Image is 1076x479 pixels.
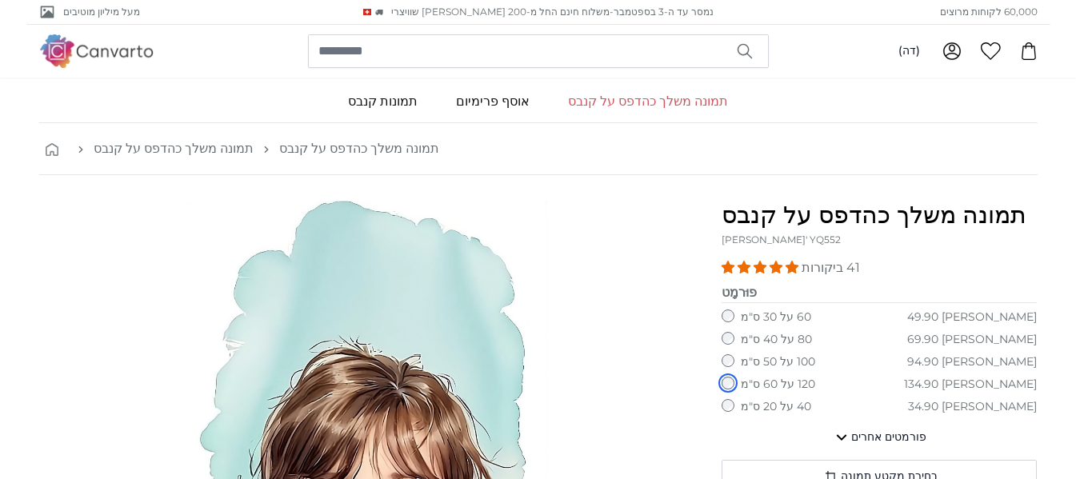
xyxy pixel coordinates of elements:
font: נמסר עד ה-3 בספטמבר [614,6,714,18]
a: אוסף פרימיום [437,81,549,122]
img: קנברטו [39,34,154,67]
font: אוסף פרימיום [456,94,530,109]
font: 34.90 [PERSON_NAME] [908,399,1037,413]
font: פוּרמָט [722,285,757,300]
button: (דה) [886,37,933,66]
a: תמונה משלך כהדפס על קנבס [94,139,254,158]
font: 120 על 60 ס"מ [741,377,815,391]
img: שוויץ [363,9,371,15]
font: 49.90 [PERSON_NAME] [907,309,1037,324]
span: 4.98 כוכבים [722,260,802,275]
a: תמונות קנבס [329,81,437,122]
font: משלוח חינם החל מ-200 [PERSON_NAME] שוויצרי [391,6,610,18]
font: 60,000 לקוחות מרוצים [940,6,1038,18]
font: 60 על 30 ס"מ [741,309,811,324]
nav: פירורי לחם [39,123,1038,175]
font: 41 ביקורות [802,260,860,275]
font: תמונה משלך כהדפס על קנבס [94,141,254,156]
font: 94.90 [PERSON_NAME] [907,354,1037,369]
font: 134.90 [PERSON_NAME] [904,377,1037,391]
font: תמונות קנבס [348,94,418,109]
a: תמונה משלך כהדפס על קנבס [279,139,439,158]
button: פורמטים אחרים [722,421,1038,453]
font: תמונה משלך כהדפס על קנבס [722,200,1026,230]
font: פורמטים אחרים [851,429,926,444]
font: [PERSON_NAME]' YQ552 [722,234,841,245]
font: 40 על 20 ס"מ [741,399,811,413]
font: מעל מיליון מוטיבים [63,6,140,18]
font: (דה) [898,43,920,58]
a: תמונה משלך כהדפס על קנבס [549,81,747,122]
font: 80 על 40 ס"מ [741,332,812,346]
font: 69.90 [PERSON_NAME] [907,332,1037,346]
font: תמונה משלך כהדפס על קנבס [279,141,439,156]
font: - [610,6,614,18]
font: 100 על 50 ס"מ [741,354,815,369]
font: תמונה משלך כהדפס על קנבס [568,94,728,109]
